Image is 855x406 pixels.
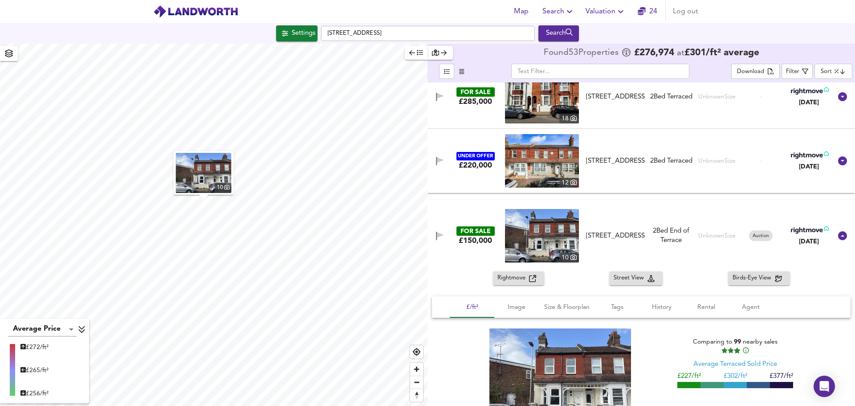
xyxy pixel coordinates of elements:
[511,64,689,79] input: Text Filter...
[559,253,579,262] div: 10
[153,5,238,18] img: logo
[542,5,575,18] span: Search
[456,226,495,236] div: FOR SALE
[760,94,761,100] span: -
[782,64,813,79] button: Filter
[789,98,829,107] div: [DATE]
[677,49,684,57] span: at
[510,5,532,18] span: Map
[582,3,630,21] button: Valuation
[633,3,662,21] button: 24
[733,273,775,283] span: Birds-Eye View
[698,93,736,101] div: Unknown Size
[731,64,780,79] button: Download
[505,209,579,262] img: property thumbnail
[789,162,829,171] div: [DATE]
[20,389,49,398] div: £ 256/ft²
[544,302,590,313] span: Size & Floorplan
[410,389,423,402] span: Reset bearing to north
[724,373,747,380] span: £ 302/ft²
[538,25,579,41] div: Run Your Search
[455,302,489,313] span: £/ft²
[760,158,761,164] span: -
[614,273,647,283] span: Street View
[638,5,657,18] a: 24
[505,134,579,188] a: property thumbnail 12
[769,373,793,380] span: £377/ft²
[673,5,698,18] span: Log out
[837,230,848,241] svg: Show Details
[698,232,736,240] div: Unknown Size
[539,3,578,21] button: Search
[837,91,848,102] svg: Show Details
[427,65,855,129] div: FOR SALE£285,000 property thumbnail 18 [STREET_ADDRESS]2Bed TerracedUnknownSize-[DATE]
[728,271,790,285] button: Birds-Eye View
[586,231,645,241] div: [STREET_ADDRESS]
[645,302,679,313] span: History
[174,151,234,195] button: property thumbnail 10
[837,156,848,166] svg: Show Details
[749,233,773,239] span: Auction
[8,322,77,336] div: Average Price
[410,376,423,389] button: Zoom out
[786,67,799,77] div: Filter
[737,67,764,77] div: Download
[410,389,423,402] button: Reset bearing to north
[689,302,723,313] span: Rental
[456,152,495,160] div: UNDER OFFER
[505,70,579,123] img: property thumbnail
[609,271,663,285] button: Street View
[559,178,579,188] div: 12
[20,343,49,352] div: £ 272/ft²
[505,70,579,123] a: property thumbnail 18
[456,87,495,97] div: FOR SALE
[497,273,529,283] span: Rightmove
[734,302,768,313] span: Agent
[559,114,579,123] div: 18
[600,302,634,313] span: Tags
[677,373,701,380] span: £227/ft²
[541,28,577,39] div: Search
[677,337,793,354] div: Comparing to nearby sales
[648,226,694,246] div: 2 Bed End of Terrace
[500,302,533,313] span: Image
[731,64,780,79] div: split button
[459,97,492,107] div: £285,000
[650,156,692,166] div: 2 Bed Terraced
[276,25,318,41] div: Click to configure Search Settings
[544,49,621,57] div: Found 53 Propert ies
[586,156,645,166] div: [STREET_ADDRESS]
[276,25,318,41] button: Settings
[814,64,852,79] div: Sort
[821,67,832,76] div: Sort
[493,271,544,285] button: Rightmove
[410,376,423,389] span: Zoom out
[427,129,855,193] div: UNDER OFFER£220,000 property thumbnail 12 [STREET_ADDRESS]2Bed TerracedUnknownSize-[DATE]
[507,3,535,21] button: Map
[693,360,777,369] div: Average Terraced Sold Price
[459,160,492,170] div: £220,000
[698,157,736,165] div: Unknown Size
[586,5,626,18] span: Valuation
[215,183,232,193] div: 10
[789,237,829,246] div: [DATE]
[459,236,492,246] div: £150,000
[538,25,579,41] button: Search
[20,366,49,375] div: £ 265/ft²
[505,134,579,188] img: property thumbnail
[427,200,855,271] div: FOR SALE£150,000 property thumbnail 10 [STREET_ADDRESS]2Bed End of TerraceUnknownSizeAuction[DATE]
[176,153,232,193] img: property thumbnail
[505,209,579,262] a: property thumbnail 10
[410,363,423,376] button: Zoom in
[634,49,674,57] span: £ 276,974
[586,92,645,102] div: [STREET_ADDRESS]
[410,345,423,358] button: Find my location
[321,26,535,41] input: Enter a location...
[814,376,835,397] div: Open Intercom Messenger
[292,28,315,39] div: Settings
[684,48,759,57] span: £ 301 / ft² average
[734,339,741,345] span: 99
[650,92,692,102] div: 2 Bed Terraced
